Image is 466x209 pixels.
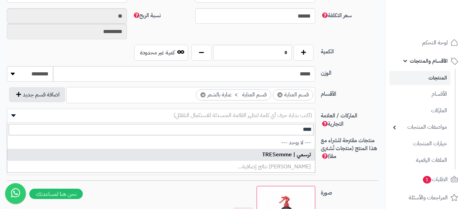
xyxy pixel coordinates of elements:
span: (اكتب بداية حرف أي كلمة لتظهر القائمة المنسدلة للاستكمال التلقائي) [173,111,312,119]
a: مواصفات المنتجات [389,120,450,135]
span: المراجعات والأسئلة [409,193,448,202]
span: منتجات مقترحة للشراء مع هذا المنتج (منتجات تُشترى معًا) [321,136,377,161]
span: سعر التكلفة [321,11,352,20]
li: ترسمي | TRESemme [7,149,315,161]
span: لوحة التحكم [422,38,448,48]
a: الملفات الرقمية [389,153,450,168]
span: × [277,92,282,97]
span: الطلبات [422,175,448,184]
li: قسم العناية > عناية بالشعر [196,89,271,101]
span: الماركات / العلامة التجارية [321,112,357,128]
li: --- لا يوجد --- [7,137,315,149]
label: الأقسام [318,87,381,98]
li: [PERSON_NAME] نتائج إضافية... [7,161,315,173]
span: × [200,92,206,97]
label: الكمية [318,45,381,56]
label: صورة [318,186,381,197]
button: اضافة قسم جديد [9,87,65,102]
a: خيارات المنتجات [389,136,450,151]
a: الطلبات1 [389,171,462,188]
a: المراجعات والأسئلة [389,189,462,206]
label: الوزن [318,66,381,77]
li: قسم العناية [273,89,313,101]
span: 1 [423,176,431,184]
a: الماركات [389,103,450,118]
a: المنتجات [389,71,450,85]
a: لوحة التحكم [389,34,462,51]
span: نسبة الربح [132,11,161,20]
a: الأقسام [389,87,450,102]
span: الأقسام والمنتجات [410,56,448,66]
